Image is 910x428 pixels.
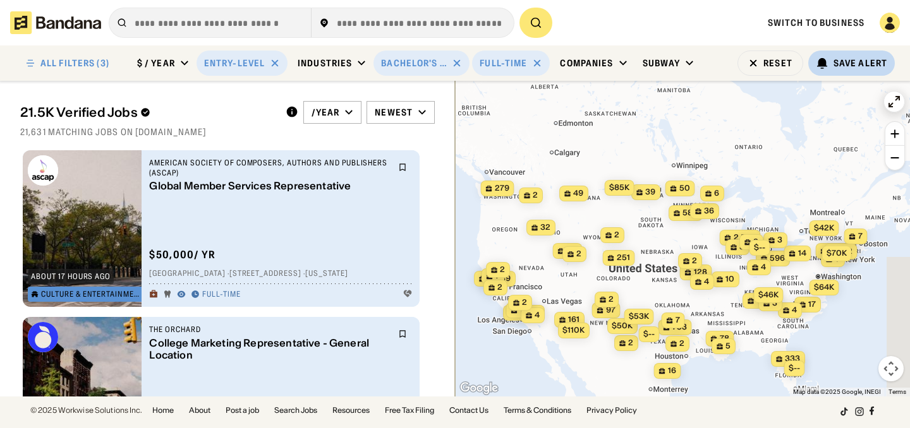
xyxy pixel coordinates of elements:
span: 14 [798,248,806,259]
a: Open this area in Google Maps (opens a new window) [458,380,500,396]
span: 4 [792,305,797,316]
span: $64k [814,282,834,292]
span: 596 [770,253,785,264]
button: Map camera controls [878,356,904,381]
span: 2 [614,230,619,241]
span: 6 [714,188,719,199]
div: /year [312,107,340,118]
span: 32 [540,222,550,233]
span: $46k [758,290,779,299]
span: 78 [720,333,729,344]
span: 2 [533,190,538,201]
span: 39 [645,187,655,198]
a: Home [152,407,174,414]
span: 7 [676,315,680,326]
div: Save Alert [834,57,887,69]
span: 49 [573,188,583,199]
div: © 2025 Workwise Solutions Inc. [30,407,142,414]
span: 2 [692,256,697,266]
span: 2 [576,249,581,259]
div: [GEOGRAPHIC_DATA] · [STREET_ADDRESS] · [US_STATE] [149,269,412,279]
div: about 17 hours ago [31,273,111,280]
img: Google [458,380,500,396]
span: 3 [772,298,777,309]
div: $ / year [137,57,175,69]
span: 2 [522,297,527,308]
span: $42k [814,223,834,232]
span: 161 [568,314,579,325]
span: 7 [858,231,863,242]
div: Subway [643,57,681,69]
span: 17 [808,299,816,310]
span: 584 [682,208,698,218]
div: Culture & Entertainment [41,290,143,298]
div: Global Member Services Representative [149,181,391,193]
a: Free Tax Filing [385,407,434,414]
span: 2,535 [734,232,756,243]
a: Terms (opens in new tab) [889,388,906,395]
span: $110k [562,325,585,335]
a: Privacy Policy [586,407,637,414]
div: The Orchard [149,324,391,335]
div: College Marketing Representative - General Location [149,337,391,361]
span: $-- [789,363,800,372]
span: 16 [668,366,676,376]
span: 333 [785,354,800,364]
span: 2 [609,294,614,305]
span: 4 [761,262,766,273]
div: Industries [298,57,352,69]
span: 36 [704,206,714,217]
span: $-- [643,329,655,338]
img: American Society of Composers, Authors and Publishers (ASCAP) logo [28,155,58,186]
span: $-- [754,242,765,252]
a: Search Jobs [274,407,317,414]
span: 5 [725,341,731,352]
div: Full-time [202,290,241,300]
span: 2 [497,282,502,293]
span: 97 [606,305,616,316]
a: Terms & Conditions [504,407,571,414]
div: American Society of Composers, Authors and Publishers (ASCAP) [149,158,391,177]
span: 3 [777,235,782,246]
div: ALL FILTERS (3) [40,59,109,68]
a: Resources [332,407,370,414]
span: $50k [612,321,633,330]
span: 128 [694,267,707,278]
div: Companies [560,57,613,69]
img: The Orchard logo [28,322,58,352]
span: 50 [679,183,690,194]
span: 10 [725,274,734,285]
img: Bandana logotype [10,11,101,34]
span: $53k [629,311,649,321]
div: 21,631 matching jobs on [DOMAIN_NAME] [20,126,435,138]
div: Entry-Level [204,57,265,69]
span: 4 [535,310,540,321]
a: Post a job [226,407,259,414]
div: $ 50,000 / yr [149,248,215,261]
span: $70k [827,248,847,258]
span: 2 [500,265,505,275]
a: Contact Us [449,407,488,414]
a: Switch to Business [768,17,864,28]
span: 251 [617,253,630,263]
span: 279 [495,183,509,194]
div: Newest [375,107,413,118]
span: 2 [628,338,633,348]
span: $85k [609,182,629,192]
div: 21.5K Verified Jobs [20,105,276,120]
span: Map data ©2025 Google, INEGI [793,388,881,395]
span: 2 [679,338,684,349]
span: 4 [704,276,709,287]
div: Full-time [480,57,527,69]
div: grid [20,145,435,396]
div: Reset [763,59,792,68]
div: Bachelor's Degree [381,57,447,69]
span: 2 [753,237,758,247]
a: About [189,407,210,414]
